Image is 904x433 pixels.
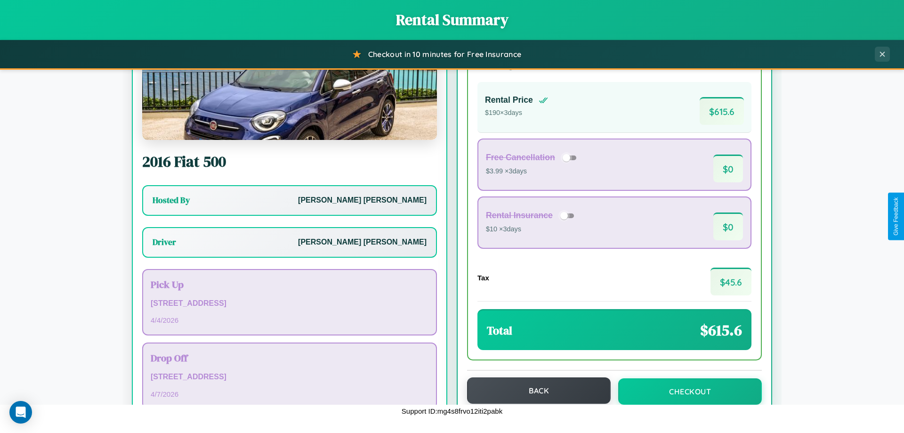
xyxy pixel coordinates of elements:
[486,211,553,221] h4: Rental Insurance
[700,97,744,125] span: $ 615.6
[477,274,489,282] h4: Tax
[618,378,762,405] button: Checkout
[486,153,555,163] h4: Free Cancellation
[142,46,437,140] img: Fiat 500
[151,278,428,291] h3: Pick Up
[402,405,502,417] p: Support ID: mg4s8frvo12iti2pabk
[151,297,428,310] p: [STREET_ADDRESS]
[151,388,428,400] p: 4 / 7 / 2026
[298,194,427,207] p: [PERSON_NAME] [PERSON_NAME]
[151,351,428,365] h3: Drop Off
[893,197,899,236] div: Give Feedback
[486,165,580,178] p: $3.99 × 3 days
[151,314,428,327] p: 4 / 4 / 2026
[467,377,611,404] button: Back
[485,107,548,119] p: $ 190 × 3 days
[710,268,751,295] span: $ 45.6
[487,323,512,338] h3: Total
[713,212,743,240] span: $ 0
[368,49,521,59] span: Checkout in 10 minutes for Free Insurance
[713,155,743,182] span: $ 0
[142,151,437,172] h2: 2016 Fiat 500
[9,9,895,30] h1: Rental Summary
[486,223,577,236] p: $10 × 3 days
[153,237,176,248] h3: Driver
[151,370,428,384] p: [STREET_ADDRESS]
[9,401,32,424] div: Open Intercom Messenger
[153,195,190,206] h3: Hosted By
[298,236,427,249] p: [PERSON_NAME] [PERSON_NAME]
[700,320,742,341] span: $ 615.6
[485,95,533,105] h4: Rental Price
